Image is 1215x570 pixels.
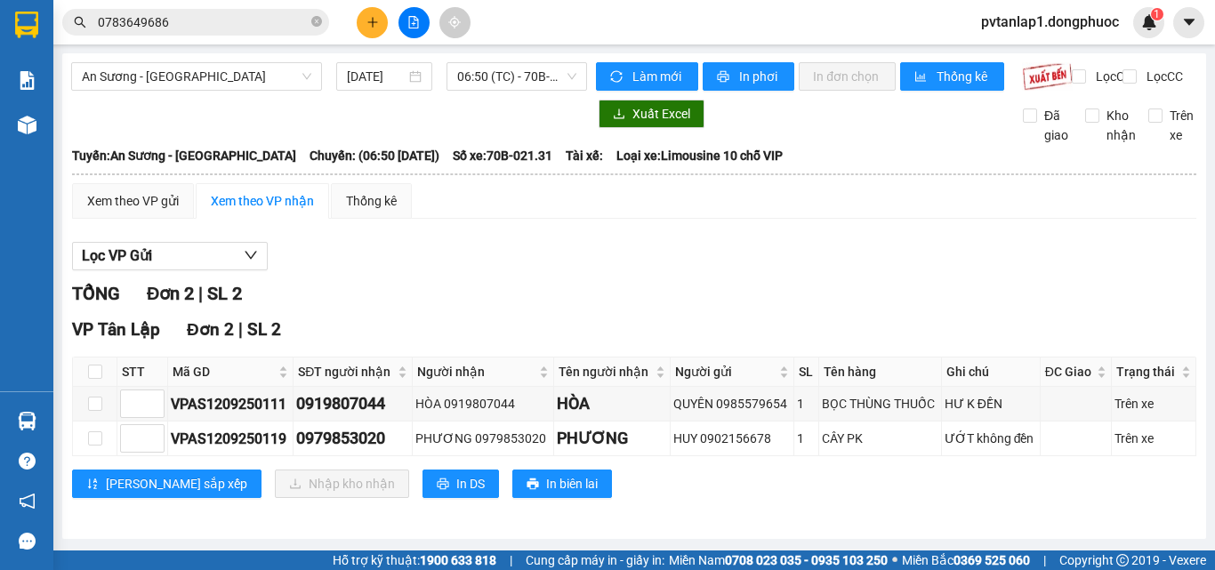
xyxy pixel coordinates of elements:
span: plus [366,16,379,28]
span: Tên người nhận [559,362,652,381]
img: warehouse-icon [18,412,36,430]
span: | [510,550,512,570]
span: search [74,16,86,28]
img: solution-icon [18,71,36,90]
span: Số xe: 70B-021.31 [453,146,552,165]
span: close-circle [311,14,322,31]
strong: 1900 633 818 [420,553,496,567]
img: icon-new-feature [1141,14,1157,30]
td: 0979853020 [294,421,413,456]
div: HUY 0902156678 [673,429,791,448]
input: 13/09/2025 [347,67,406,86]
span: aim [448,16,461,28]
span: TỔNG [72,283,120,304]
span: SL 2 [207,283,242,304]
td: HÒA [554,387,671,421]
span: file-add [407,16,420,28]
span: Làm mới [632,67,684,86]
span: Trên xe [1163,106,1201,145]
span: Loại xe: Limousine 10 chỗ VIP [616,146,783,165]
button: sort-ascending[PERSON_NAME] sắp xếp [72,470,262,498]
span: An Sương - Tân Biên [82,63,311,90]
div: Thống kê [346,191,397,211]
span: notification [19,493,36,510]
div: Trên xe [1114,429,1193,448]
sup: 1 [1151,8,1163,20]
button: printerIn phơi [703,62,794,91]
span: Kho nhận [1099,106,1143,145]
div: VPAS1209250111 [171,393,290,415]
div: HƯ K ĐỀN [945,394,1037,413]
button: aim [439,7,471,38]
button: plus [357,7,388,38]
img: warehouse-icon [18,116,36,134]
th: Tên hàng [819,357,942,387]
span: download [613,108,625,122]
span: [PERSON_NAME] sắp xếp [106,474,247,494]
span: Mã GD [173,362,275,381]
button: bar-chartThống kê [900,62,1004,91]
td: PHƯƠNG [554,421,671,456]
div: 1 [797,394,816,413]
span: printer [437,478,449,492]
span: Đơn 2 [147,283,194,304]
span: Lọc CC [1139,67,1186,86]
span: copyright [1116,554,1129,566]
div: Trên xe [1114,394,1193,413]
div: Xem theo VP nhận [211,191,314,211]
span: Thống kê [937,67,990,86]
span: sync [610,70,625,84]
button: In đơn chọn [799,62,896,91]
span: Hỗ trợ kỹ thuật: [333,550,496,570]
span: down [244,248,258,262]
strong: 0708 023 035 - 0935 103 250 [725,553,888,567]
span: Đơn 2 [187,319,234,340]
div: PHƯƠNG [557,426,667,451]
span: | [198,283,203,304]
button: printerIn DS [422,470,499,498]
th: SL [794,357,819,387]
span: In biên lai [546,474,598,494]
span: close-circle [311,16,322,27]
span: Đã giao [1037,106,1075,145]
b: Tuyến: An Sương - [GEOGRAPHIC_DATA] [72,149,296,163]
div: PHƯƠNG 0979853020 [415,429,551,448]
td: VPAS1209250119 [168,421,294,456]
div: VPAS1209250119 [171,428,290,450]
div: QUYÊN 0985579654 [673,394,791,413]
span: Miền Bắc [902,550,1030,570]
div: 0979853020 [296,426,409,451]
div: 1 [797,429,816,448]
div: HÒA [557,391,667,416]
button: Lọc VP Gửi [72,242,268,270]
button: caret-down [1173,7,1204,38]
input: Tìm tên, số ĐT hoặc mã đơn [98,12,308,32]
span: SĐT người nhận [298,362,394,381]
td: 0919807044 [294,387,413,421]
span: Lọc CR [1089,67,1135,86]
button: printerIn biên lai [512,470,612,498]
span: 1 [1154,8,1160,20]
span: printer [717,70,732,84]
span: pvtanlap1.dongphuoc [967,11,1133,33]
span: Miền Nam [669,550,888,570]
th: Ghi chú [942,357,1041,387]
span: Cung cấp máy in - giấy in: [526,550,664,570]
span: Trạng thái [1116,362,1178,381]
div: HÒA 0919807044 [415,394,551,413]
span: Lọc VP Gửi [82,245,152,267]
img: 9k= [1022,62,1073,91]
td: VPAS1209250111 [168,387,294,421]
span: ⚪️ [892,557,897,564]
span: sort-ascending [86,478,99,492]
th: STT [117,357,168,387]
span: Tài xế: [566,146,603,165]
button: downloadNhập kho nhận [275,470,409,498]
strong: 0369 525 060 [953,553,1030,567]
span: In phơi [739,67,780,86]
span: In DS [456,474,485,494]
button: file-add [398,7,430,38]
span: message [19,533,36,550]
span: Người gửi [675,362,776,381]
span: bar-chart [914,70,929,84]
